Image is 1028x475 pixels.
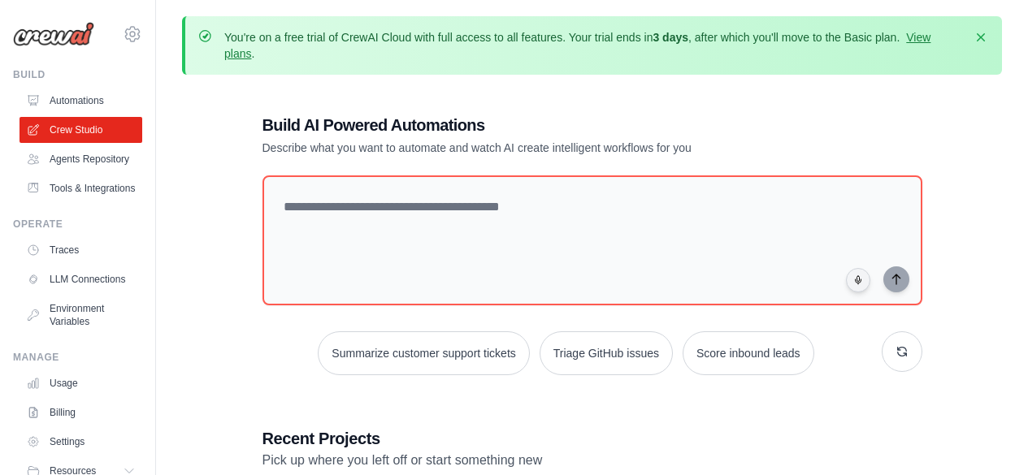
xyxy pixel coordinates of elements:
[20,146,142,172] a: Agents Repository
[20,88,142,114] a: Automations
[20,370,142,396] a: Usage
[318,331,529,375] button: Summarize customer support tickets
[13,351,142,364] div: Manage
[20,266,142,292] a: LLM Connections
[262,114,809,136] h1: Build AI Powered Automations
[846,268,870,292] button: Click to speak your automation idea
[653,31,688,44] strong: 3 days
[262,427,922,450] h3: Recent Projects
[262,450,922,471] p: Pick up where you left off or start something new
[683,331,814,375] button: Score inbound leads
[13,22,94,46] img: Logo
[20,117,142,143] a: Crew Studio
[20,175,142,201] a: Tools & Integrations
[13,218,142,231] div: Operate
[882,331,922,372] button: Get new suggestions
[20,429,142,455] a: Settings
[20,399,142,425] a: Billing
[13,68,142,81] div: Build
[262,140,809,156] p: Describe what you want to automate and watch AI create intelligent workflows for you
[540,331,673,375] button: Triage GitHub issues
[20,296,142,335] a: Environment Variables
[224,29,963,62] p: You're on a free trial of CrewAI Cloud with full access to all features. Your trial ends in , aft...
[20,237,142,263] a: Traces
